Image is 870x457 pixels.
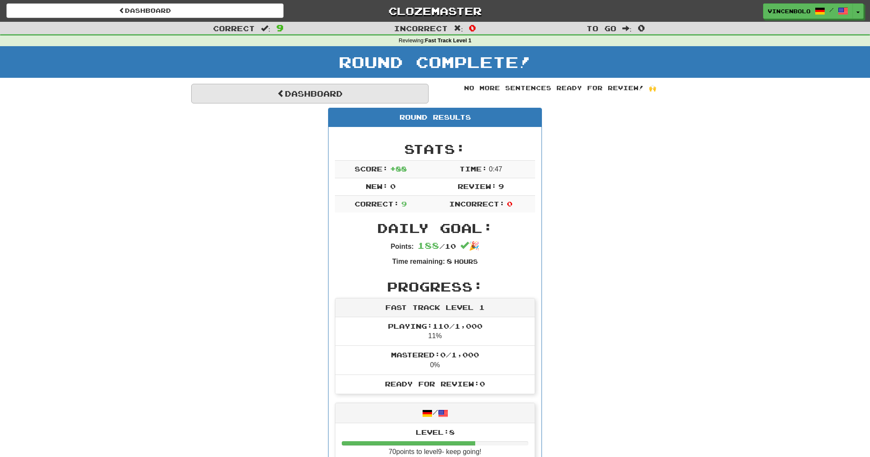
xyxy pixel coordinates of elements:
[335,221,535,235] h2: Daily Goal:
[458,182,497,190] span: Review:
[385,380,485,388] span: Ready for Review: 0
[507,200,512,208] span: 0
[763,3,853,19] a: vincenbolo /
[768,7,811,15] span: vincenbolo
[441,84,679,92] div: No more sentences ready for review! 🙌
[335,345,535,375] li: 0%
[417,242,456,250] span: / 10
[416,428,455,436] span: Level: 8
[3,53,867,71] h1: Round Complete!
[394,24,448,32] span: Incorrect
[498,182,504,190] span: 9
[829,7,834,13] span: /
[355,200,399,208] span: Correct:
[417,240,439,251] span: 188
[335,317,535,346] li: 11%
[447,257,452,265] span: 8
[459,165,487,173] span: Time:
[213,24,255,32] span: Correct
[261,25,270,32] span: :
[276,23,284,33] span: 9
[335,298,535,317] div: Fast Track Level 1
[391,351,479,359] span: Mastered: 0 / 1,000
[401,200,407,208] span: 9
[622,25,632,32] span: :
[335,142,535,156] h2: Stats:
[449,200,505,208] span: Incorrect:
[335,403,535,423] div: /
[390,165,407,173] span: + 88
[391,243,414,250] strong: Points:
[390,182,396,190] span: 0
[388,322,482,330] span: Playing: 110 / 1,000
[328,108,542,127] div: Round Results
[296,3,574,18] a: Clozemaster
[586,24,616,32] span: To go
[392,258,445,265] strong: Time remaining:
[335,280,535,294] h2: Progress:
[355,165,388,173] span: Score:
[489,165,502,173] span: 0 : 47
[191,84,429,103] a: Dashboard
[366,182,388,190] span: New:
[454,25,463,32] span: :
[469,23,476,33] span: 0
[454,258,478,265] small: Hours
[6,3,284,18] a: Dashboard
[638,23,645,33] span: 0
[460,241,479,251] span: 🎉
[425,38,472,44] strong: Fast Track Level 1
